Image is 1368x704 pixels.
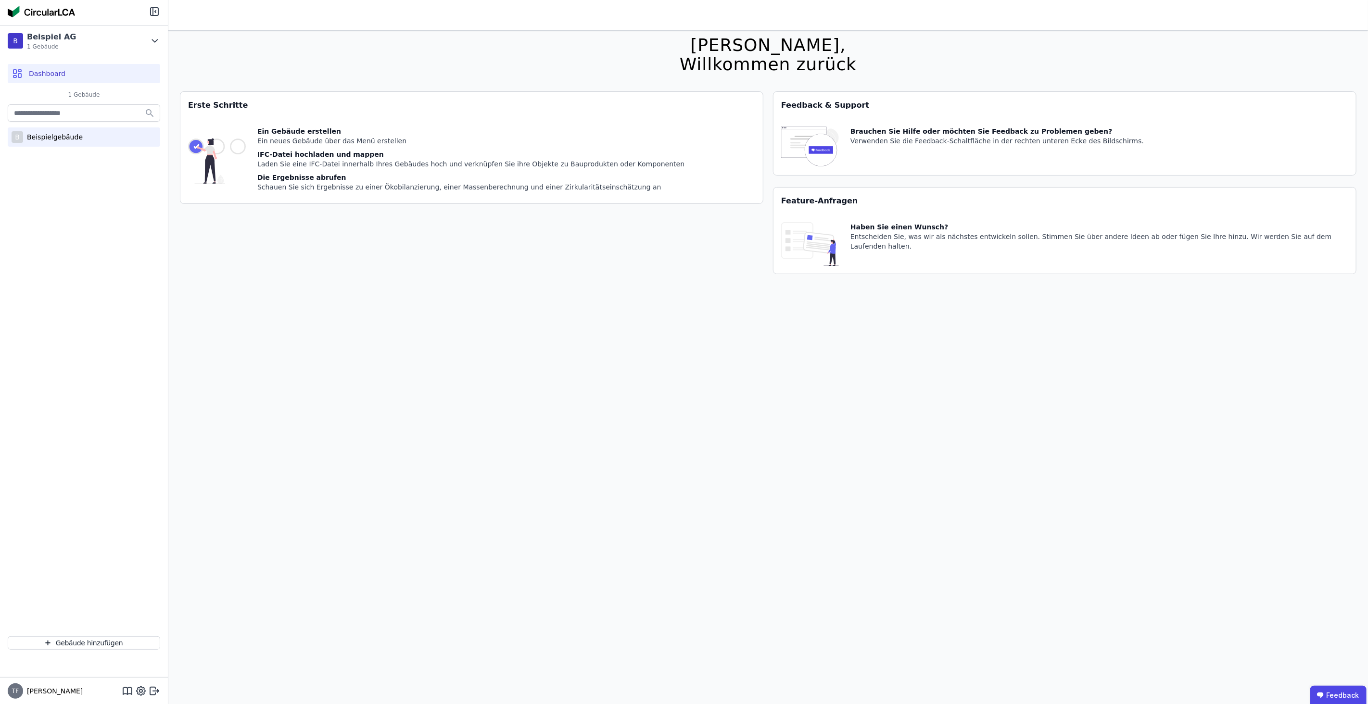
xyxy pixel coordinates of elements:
[850,232,1348,251] div: Entscheiden Sie, was wir als nächstes entwickeln sollen. Stimmen Sie über andere Ideen ab oder fü...
[680,36,857,55] div: [PERSON_NAME],
[773,92,1356,119] div: Feedback & Support
[850,136,1144,146] div: Verwenden Sie die Feedback-Schaltfläche in der rechten unteren Ecke des Bildschirms.
[257,159,684,169] div: Laden Sie eine IFC-Datei innerhalb Ihres Gebäudes hoch und verknüpfen Sie ihre Objekte zu Bauprod...
[781,126,839,167] img: feedback-icon-HCTs5lye.svg
[257,126,684,136] div: Ein Gebäude erstellen
[12,131,23,143] div: B
[257,182,684,192] div: Schauen Sie sich Ergebnisse zu einer Ökobilanzierung, einer Massenberechnung und einer Zirkularit...
[27,31,76,43] div: Beispiel AG
[180,92,763,119] div: Erste Schritte
[257,173,684,182] div: Die Ergebnisse abrufen
[8,33,23,49] div: B
[8,636,160,650] button: Gebäude hinzufügen
[850,222,1348,232] div: Haben Sie einen Wunsch?
[8,6,75,17] img: Concular
[257,150,684,159] div: IFC-Datei hochladen und mappen
[12,688,19,694] span: TF
[188,126,246,196] img: getting_started_tile-DrF_GRSv.svg
[781,222,839,266] img: feature_request_tile-UiXE1qGU.svg
[23,686,83,696] span: [PERSON_NAME]
[23,132,83,142] div: Beispielgebäude
[27,43,76,50] span: 1 Gebäude
[680,55,857,74] div: Willkommen zurück
[59,91,110,99] span: 1 Gebäude
[257,136,684,146] div: Ein neues Gebäude über das Menü erstellen
[773,188,1356,214] div: Feature-Anfragen
[850,126,1144,136] div: Brauchen Sie Hilfe oder möchten Sie Feedback zu Problemen geben?
[29,69,65,78] span: Dashboard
